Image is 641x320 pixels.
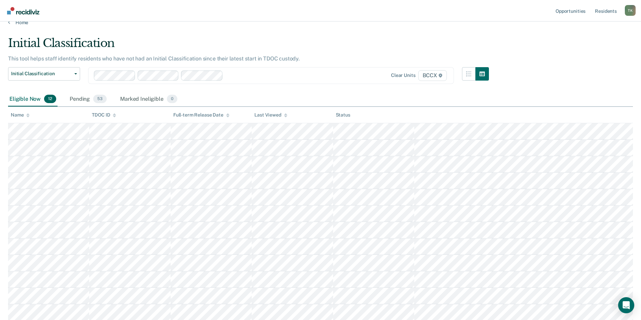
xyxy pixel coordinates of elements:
div: Clear units [391,73,416,78]
button: Profile dropdown button [625,5,636,16]
div: Open Intercom Messenger [618,297,634,313]
span: 12 [44,95,56,103]
span: 53 [93,95,107,103]
div: Eligible Now12 [8,92,58,107]
button: Initial Classification [8,67,80,81]
div: Name [11,112,30,118]
div: TDOC ID [92,112,116,118]
div: Pending53 [68,92,108,107]
img: Recidiviz [7,7,39,14]
div: Initial Classification [8,36,489,55]
div: Last Viewed [254,112,287,118]
div: Status [336,112,350,118]
span: Initial Classification [11,71,72,77]
a: Home [8,19,633,26]
div: T K [625,5,636,16]
span: BCCX [418,70,447,81]
p: This tool helps staff identify residents who have not had an Initial Classification since their l... [8,55,300,62]
div: Full-term Release Date [173,112,229,118]
span: 0 [167,95,177,103]
div: Marked Ineligible0 [119,92,179,107]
